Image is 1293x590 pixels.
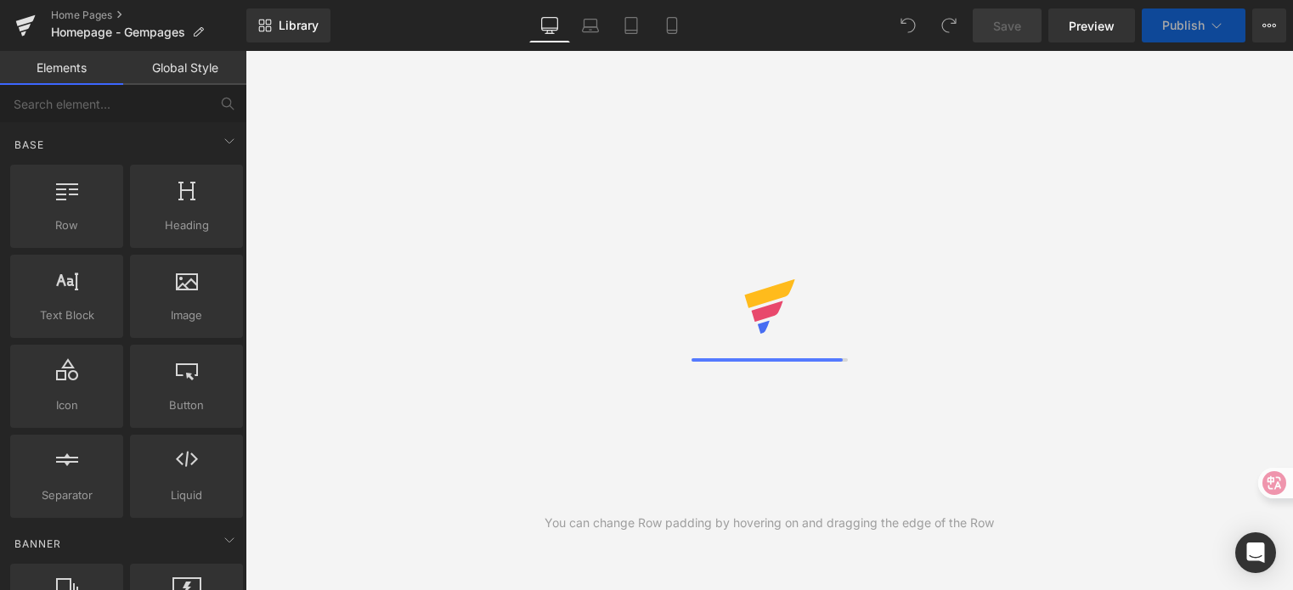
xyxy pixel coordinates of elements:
span: Heading [135,216,238,234]
span: Homepage - Gempages [51,25,185,39]
span: Banner [13,536,63,552]
a: Mobile [652,8,692,42]
button: Undo [891,8,925,42]
span: Liquid [135,486,238,504]
span: Button [135,396,238,414]
span: Save [993,17,1021,35]
span: Publish [1162,19,1205,32]
span: Text Block [15,306,118,324]
a: Preview [1048,8,1135,42]
button: Publish [1142,8,1245,42]
a: Home Pages [51,8,246,22]
span: Preview [1069,17,1115,35]
a: Laptop [570,8,611,42]
a: Desktop [529,8,570,42]
span: Image [135,306,238,324]
a: Global Style [123,51,246,85]
span: Base [13,137,46,153]
span: Library [279,18,319,33]
div: You can change Row padding by hovering on and dragging the edge of the Row [545,514,994,532]
button: Redo [932,8,966,42]
a: New Library [246,8,330,42]
span: Row [15,216,118,234]
a: Tablet [611,8,652,42]
div: Open Intercom Messenger [1235,532,1276,573]
button: More [1252,8,1286,42]
span: Separator [15,486,118,504]
span: Icon [15,396,118,414]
